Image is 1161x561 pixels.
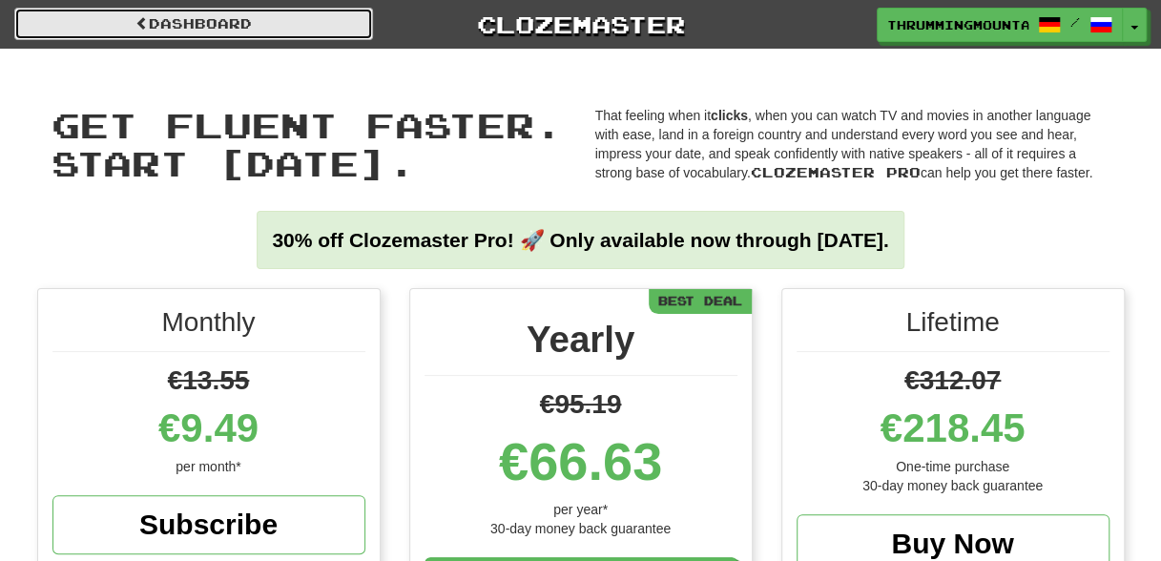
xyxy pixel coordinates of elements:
strong: clicks [711,108,748,123]
div: 30-day money back guarantee [425,519,737,538]
div: One-time purchase [797,457,1109,476]
div: Yearly [425,313,737,376]
span: €312.07 [904,365,1001,395]
a: Dashboard [14,8,373,40]
strong: 30% off Clozemaster Pro! 🚀 Only available now through [DATE]. [272,229,888,251]
span: Clozemaster Pro [751,164,921,180]
span: Get fluent faster. Start [DATE]. [52,104,563,183]
span: / [1070,15,1080,29]
div: Best Deal [649,289,752,313]
a: Clozemaster [402,8,760,41]
div: Monthly [52,303,365,352]
div: 30-day money back guarantee [797,476,1109,495]
div: €66.63 [425,424,737,500]
span: €95.19 [540,389,622,419]
div: €9.49 [52,400,365,457]
div: per year* [425,500,737,519]
a: ThrummingMountain69 / [877,8,1123,42]
div: Lifetime [797,303,1109,352]
div: €218.45 [797,400,1109,457]
span: €13.55 [168,365,250,395]
a: Subscribe [52,495,365,554]
span: ThrummingMountain69 [887,16,1028,33]
p: That feeling when it , when you can watch TV and movies in another language with ease, land in a ... [595,106,1110,182]
div: per month* [52,457,365,476]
